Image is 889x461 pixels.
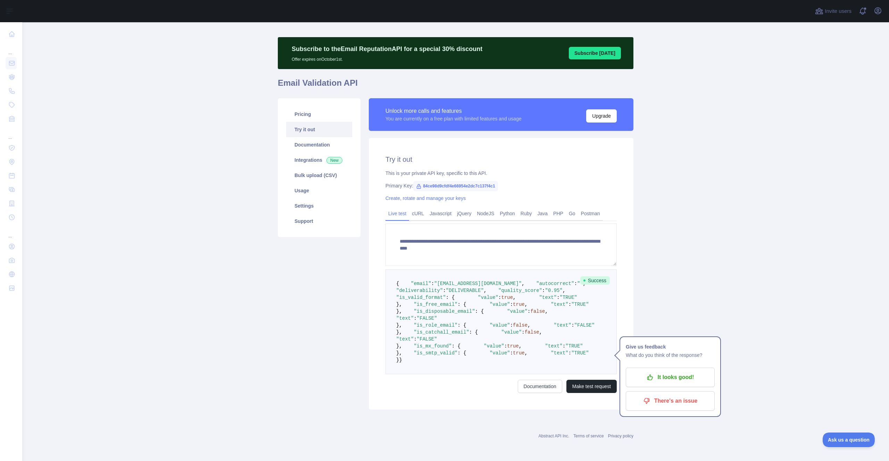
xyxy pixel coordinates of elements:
[396,336,414,342] span: "text"
[286,107,352,122] a: Pricing
[385,208,409,219] a: Live test
[396,329,402,335] span: },
[490,322,510,328] span: "value"
[414,316,416,321] span: :
[6,225,17,239] div: ...
[413,181,498,191] span: 84ce98d9cfdf4e66954e2dc7c137f4c1
[286,183,352,198] a: Usage
[475,309,484,314] span: : {
[409,208,427,219] a: cURL
[498,288,542,293] span: "quality_score"
[566,208,578,219] a: Go
[565,343,583,349] span: "TRUE"
[626,351,715,359] p: What do you think of the response?
[586,109,617,123] button: Upgrade
[385,154,617,164] h2: Try it out
[551,302,568,307] span: "text"
[577,281,583,286] span: ""
[414,350,457,356] span: "is_smtp_valid"
[522,281,524,286] span: ,
[6,42,17,56] div: ...
[522,329,524,335] span: :
[518,208,535,219] a: Ruby
[545,343,563,349] span: "text"
[519,343,522,349] span: ,
[396,316,414,321] span: "text"
[568,350,571,356] span: :
[535,208,551,219] a: Java
[513,302,525,307] span: true
[385,170,617,177] div: This is your private API key, specific to this API.
[414,322,457,328] span: "is_role_email"
[497,208,518,219] a: Python
[539,295,557,300] span: "text"
[396,350,402,356] span: },
[513,350,525,356] span: true
[554,322,571,328] span: "text"
[446,295,455,300] span: : {
[501,295,513,300] span: true
[457,302,466,307] span: : {
[566,380,617,393] button: Make test request
[427,208,454,219] a: Javascript
[431,281,434,286] span: :
[507,343,519,349] span: true
[414,329,469,335] span: "is_catchall_email"
[396,343,402,349] span: },
[539,434,570,438] a: Abstract API Inc.
[560,295,577,300] span: "TRUE"
[510,322,513,328] span: :
[286,152,352,168] a: Integrations New
[574,281,577,286] span: :
[452,343,460,349] span: : {
[545,309,548,314] span: ,
[504,343,507,349] span: :
[568,302,571,307] span: :
[501,329,522,335] span: "value"
[385,107,522,115] div: Unlock more calls and features
[536,281,574,286] span: "autocorrect"
[626,343,715,351] h1: Give us feedback
[608,434,633,438] a: Privacy policy
[631,395,709,407] p: There's an issue
[578,208,603,219] a: Postman
[569,47,621,59] button: Subscribe [DATE]
[396,357,399,363] span: }
[6,126,17,140] div: ...
[557,295,559,300] span: :
[434,281,522,286] span: "[EMAIL_ADDRESS][DOMAIN_NAME]"
[446,288,484,293] span: "DELIVERABLE"
[510,350,513,356] span: :
[484,288,487,293] span: ,
[531,309,545,314] span: false
[527,309,530,314] span: :
[563,288,565,293] span: ,
[814,6,853,17] button: Invite users
[507,309,527,314] span: "value"
[443,288,446,293] span: :
[525,302,527,307] span: ,
[490,350,510,356] span: "value"
[542,288,545,293] span: :
[414,336,416,342] span: :
[457,350,466,356] span: : {
[571,322,574,328] span: :
[510,302,513,307] span: :
[631,371,709,383] p: It looks good!
[525,329,539,335] span: false
[292,44,482,54] p: Subscribe to the Email Reputation API for a special 30 % discount
[414,309,475,314] span: "is_disposable_email"
[550,208,566,219] a: PHP
[563,343,565,349] span: :
[469,329,478,335] span: : {
[545,288,563,293] span: "0.95"
[396,309,402,314] span: },
[417,336,437,342] span: "FALSE"
[490,302,510,307] span: "value"
[411,281,431,286] span: "email"
[525,350,527,356] span: ,
[396,281,399,286] span: {
[527,322,530,328] span: ,
[396,295,446,300] span: "is_valid_format"
[518,380,562,393] a: Documentation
